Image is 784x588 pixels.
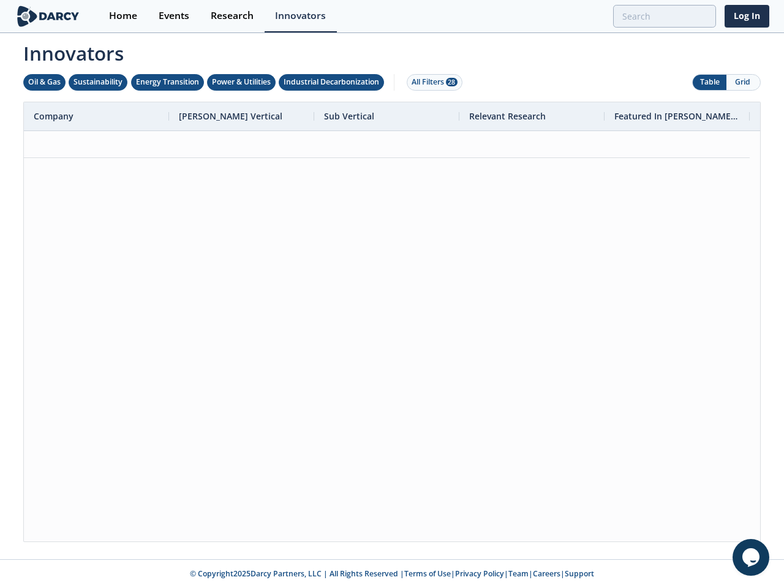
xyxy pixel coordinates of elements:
[508,568,529,579] a: Team
[725,5,769,28] a: Log In
[469,110,546,122] span: Relevant Research
[159,11,189,21] div: Events
[23,74,66,91] button: Oil & Gas
[275,11,326,21] div: Innovators
[324,110,374,122] span: Sub Vertical
[533,568,560,579] a: Careers
[109,11,137,21] div: Home
[28,77,61,88] div: Oil & Gas
[412,77,458,88] div: All Filters
[455,568,504,579] a: Privacy Policy
[614,110,740,122] span: Featured In [PERSON_NAME] Live
[565,568,594,579] a: Support
[69,74,127,91] button: Sustainability
[15,6,81,27] img: logo-wide.svg
[131,74,204,91] button: Energy Transition
[733,539,772,576] iframe: chat widget
[34,110,73,122] span: Company
[179,110,282,122] span: [PERSON_NAME] Vertical
[136,77,199,88] div: Energy Transition
[404,568,451,579] a: Terms of Use
[726,75,760,90] button: Grid
[284,77,379,88] div: Industrial Decarbonization
[17,568,767,579] p: © Copyright 2025 Darcy Partners, LLC | All Rights Reserved | | | | |
[212,77,271,88] div: Power & Utilities
[693,75,726,90] button: Table
[613,5,716,28] input: Advanced Search
[446,78,458,86] span: 28
[211,11,254,21] div: Research
[407,74,462,91] button: All Filters 28
[279,74,384,91] button: Industrial Decarbonization
[15,34,769,67] span: Innovators
[207,74,276,91] button: Power & Utilities
[73,77,123,88] div: Sustainability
